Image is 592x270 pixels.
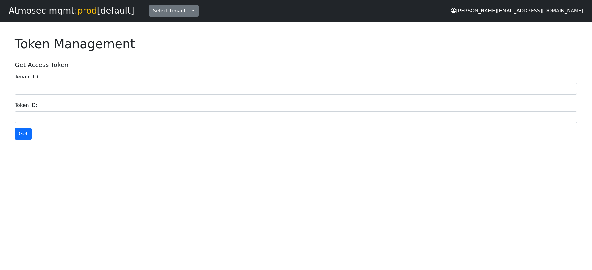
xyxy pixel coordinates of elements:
[451,7,583,15] div: [PERSON_NAME][EMAIL_ADDRESS][DOMAIN_NAME]
[15,128,32,140] button: Get
[9,6,134,16] h1: Atmosec mgmt: [default]
[15,99,37,111] label: Token ID:
[9,6,134,16] a: Atmosec mgmt:prod[default]
[15,71,40,83] label: Tenant ID:
[15,61,577,69] h5: Get Access Token
[77,6,97,16] span: prod
[15,36,577,51] h1: Token Management
[149,5,199,17] button: Select tenant…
